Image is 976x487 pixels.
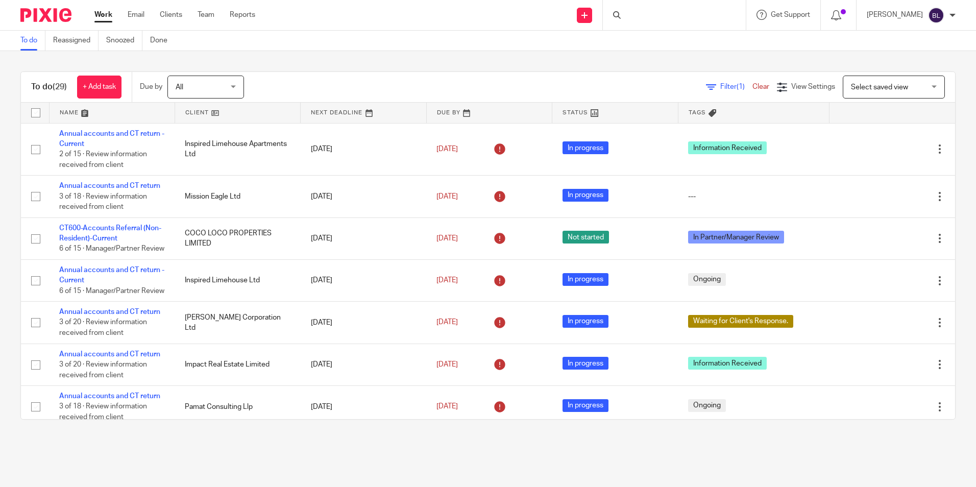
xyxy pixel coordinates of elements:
span: In progress [563,399,608,412]
span: Information Received [688,141,767,154]
td: [DATE] [301,123,426,176]
h1: To do [31,82,67,92]
span: 3 of 18 · Review information received from client [59,403,147,421]
td: COCO LOCO PROPERTIES LIMITED [175,217,300,259]
a: Clear [752,83,769,90]
span: In progress [563,141,608,154]
span: In progress [563,315,608,328]
span: In progress [563,357,608,370]
td: [PERSON_NAME] Corporation Ltd [175,302,300,344]
span: In Partner/Manager Review [688,231,784,243]
td: Impact Real Estate Limited [175,344,300,385]
span: 6 of 15 · Manager/Partner Review [59,287,164,295]
span: Information Received [688,357,767,370]
td: [DATE] [301,217,426,259]
span: 3 of 20 · Review information received from client [59,361,147,379]
span: Filter [720,83,752,90]
span: [DATE] [436,145,458,153]
span: [DATE] [436,193,458,200]
a: Work [94,10,112,20]
span: Ongoing [688,273,726,286]
a: Annual accounts and CT return [59,393,160,400]
a: Done [150,31,175,51]
td: [DATE] [301,259,426,301]
span: (1) [737,83,745,90]
span: 2 of 15 · Review information received from client [59,151,147,168]
span: Not started [563,231,609,243]
span: Waiting for Client's Response. [688,315,793,328]
a: CT600-Accounts Referral (Non-Resident)-Current [59,225,161,242]
span: [DATE] [436,319,458,326]
a: Email [128,10,144,20]
a: Annual accounts and CT return [59,351,160,358]
span: View Settings [791,83,835,90]
span: 3 of 18 · Review information received from client [59,193,147,211]
a: Reassigned [53,31,99,51]
p: [PERSON_NAME] [867,10,923,20]
span: 6 of 15 · Manager/Partner Review [59,246,164,253]
img: svg%3E [928,7,944,23]
a: Snoozed [106,31,142,51]
td: Inspired Limehouse Ltd [175,259,300,301]
td: Mission Eagle Ltd [175,176,300,217]
span: [DATE] [436,361,458,368]
a: Clients [160,10,182,20]
span: [DATE] [436,235,458,242]
span: Select saved view [851,84,908,91]
a: Annual accounts and CT return - Current [59,266,164,284]
a: Annual accounts and CT return [59,182,160,189]
a: Team [198,10,214,20]
span: 3 of 20 · Review information received from client [59,319,147,337]
div: --- [688,191,819,202]
img: Pixie [20,8,71,22]
span: Tags [689,110,706,115]
span: Get Support [771,11,810,18]
td: [DATE] [301,302,426,344]
a: Annual accounts and CT return - Current [59,130,164,148]
span: [DATE] [436,403,458,410]
td: [DATE] [301,386,426,428]
span: [DATE] [436,277,458,284]
span: In progress [563,189,608,202]
a: + Add task [77,76,121,99]
a: Reports [230,10,255,20]
td: [DATE] [301,344,426,385]
td: [DATE] [301,176,426,217]
a: Annual accounts and CT return [59,308,160,315]
span: (29) [53,83,67,91]
p: Due by [140,82,162,92]
span: In progress [563,273,608,286]
td: Inspired Limehouse Apartments Ltd [175,123,300,176]
td: Pamat Consulting Llp [175,386,300,428]
span: Ongoing [688,399,726,412]
a: To do [20,31,45,51]
span: All [176,84,183,91]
